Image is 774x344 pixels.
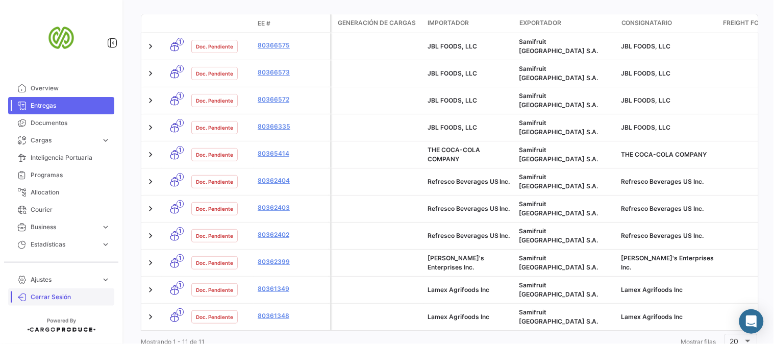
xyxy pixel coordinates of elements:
[31,118,110,128] span: Documentos
[258,284,326,293] a: 80361349
[177,119,184,127] span: 1
[145,150,156,160] a: Expand/Collapse Row
[196,151,233,159] span: Doc. Pendiente
[31,188,110,197] span: Allocation
[145,68,156,79] a: Expand/Collapse Row
[428,178,510,185] span: Refresco Beverages US Inc.
[428,286,489,293] span: Lamex Agrifoods Inc
[145,95,156,106] a: Expand/Collapse Row
[177,173,184,181] span: 1
[8,114,114,132] a: Documentos
[31,84,110,93] span: Overview
[31,153,110,162] span: Inteligencia Portuaria
[145,231,156,241] a: Expand/Collapse Row
[258,203,326,212] a: 80362403
[254,15,330,32] datatable-header-cell: EE #
[145,258,156,268] a: Expand/Collapse Row
[8,201,114,218] a: Courier
[258,311,326,321] a: 80361348
[519,281,598,298] span: Samifruit Uruguay S.A.
[621,205,704,212] span: Refresco Beverages US Inc.
[258,122,326,131] a: 80366335
[196,96,233,105] span: Doc. Pendiente
[519,146,598,163] span: Samifruit Uruguay S.A.
[145,122,156,133] a: Expand/Collapse Row
[145,177,156,187] a: Expand/Collapse Row
[177,281,184,289] span: 1
[177,146,184,154] span: 1
[621,232,704,239] span: Refresco Beverages US Inc.
[621,254,714,271] span: Lucy's Enterprises Inc.
[196,124,233,132] span: Doc. Pendiente
[428,313,489,321] span: Lamex Agrifoods Inc
[621,18,672,28] span: Consignatario
[621,42,671,50] span: JBL FOODS, LLC
[519,173,598,190] span: Samifruit Uruguay S.A.
[177,92,184,100] span: 1
[258,19,270,28] span: EE #
[8,149,114,166] a: Inteligencia Portuaria
[258,230,326,239] a: 80362402
[428,124,477,131] span: JBL FOODS, LLC
[177,254,184,262] span: 1
[196,69,233,78] span: Doc. Pendiente
[519,92,598,109] span: Samifruit Uruguay S.A.
[621,96,671,104] span: JBL FOODS, LLC
[519,227,598,244] span: Samifruit Uruguay S.A.
[428,146,480,163] span: THE COCA-COLA COMPANY
[621,178,704,185] span: Refresco Beverages US Inc.
[621,151,707,158] span: THE COCA-COLA COMPANY
[8,166,114,184] a: Programas
[177,38,184,45] span: 1
[258,68,326,77] a: 80366573
[428,69,477,77] span: JBL FOODS, LLC
[519,254,598,271] span: Samifruit Uruguay S.A.
[101,240,110,249] span: expand_more
[36,12,87,63] img: san-miguel-logo.png
[519,308,598,325] span: Samifruit Uruguay S.A.
[423,14,515,33] datatable-header-cell: Importador
[519,38,598,55] span: Samifruit Uruguay S.A.
[31,275,97,284] span: Ajustes
[196,313,233,321] span: Doc. Pendiente
[519,18,561,28] span: Exportador
[428,42,477,50] span: JBL FOODS, LLC
[177,308,184,316] span: 1
[31,292,110,302] span: Cerrar Sesión
[8,80,114,97] a: Overview
[617,14,719,33] datatable-header-cell: Consignatario
[187,19,254,28] datatable-header-cell: Estado Doc.
[258,41,326,50] a: 80366575
[162,19,187,28] datatable-header-cell: Modo de Transporte
[258,95,326,104] a: 80366572
[31,170,110,180] span: Programas
[621,313,683,321] span: Lamex Agrifoods Inc
[31,205,110,214] span: Courier
[145,312,156,322] a: Expand/Collapse Row
[196,42,233,51] span: Doc. Pendiente
[101,275,110,284] span: expand_more
[8,184,114,201] a: Allocation
[196,232,233,240] span: Doc. Pendiente
[621,69,671,77] span: JBL FOODS, LLC
[428,96,477,104] span: JBL FOODS, LLC
[145,204,156,214] a: Expand/Collapse Row
[515,14,617,33] datatable-header-cell: Exportador
[519,119,598,136] span: Samifruit Uruguay S.A.
[258,149,326,158] a: 80365414
[519,200,598,217] span: Samifruit Uruguay S.A.
[177,65,184,72] span: 1
[519,65,598,82] span: Samifruit Uruguay S.A.
[428,205,510,212] span: Refresco Beverages US Inc.
[101,223,110,232] span: expand_more
[31,223,97,232] span: Business
[621,124,671,131] span: JBL FOODS, LLC
[8,97,114,114] a: Entregas
[196,205,233,213] span: Doc. Pendiente
[31,101,110,110] span: Entregas
[739,309,764,334] div: Abrir Intercom Messenger
[621,286,683,293] span: Lamex Agrifoods Inc
[428,232,510,239] span: Refresco Beverages US Inc.
[145,285,156,295] a: Expand/Collapse Row
[258,176,326,185] a: 80362404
